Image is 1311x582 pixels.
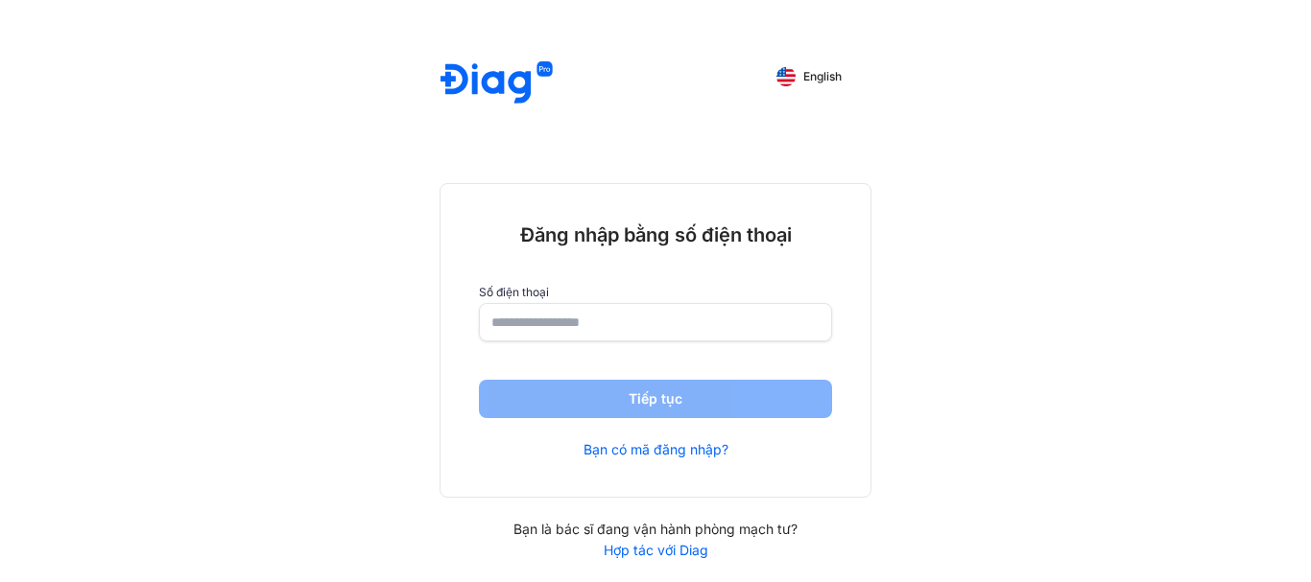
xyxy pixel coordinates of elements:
[803,70,842,83] span: English
[441,61,553,106] img: logo
[479,222,832,247] div: Đăng nhập bằng số điện thoại
[763,61,855,92] button: English
[440,521,871,538] div: Bạn là bác sĩ đang vận hành phòng mạch tư?
[776,67,796,86] img: English
[440,542,871,559] a: Hợp tác với Diag
[479,380,832,418] button: Tiếp tục
[584,441,728,458] a: Bạn có mã đăng nhập?
[479,286,832,299] label: Số điện thoại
